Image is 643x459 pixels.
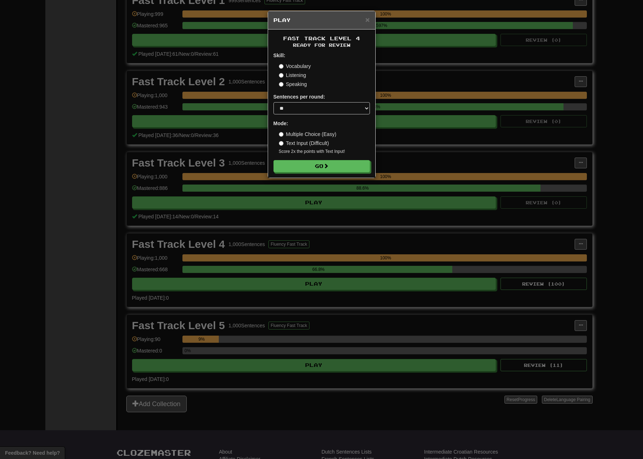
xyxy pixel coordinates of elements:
[283,35,360,41] span: Fast Track Level 4
[279,81,307,88] label: Speaking
[279,82,284,87] input: Speaking
[279,73,284,78] input: Listening
[279,141,284,146] input: Text Input (Difficult)
[279,63,311,70] label: Vocabulary
[279,131,336,138] label: Multiple Choice (Easy)
[273,121,288,126] strong: Mode:
[273,17,370,24] h5: Play
[279,64,284,69] input: Vocabulary
[279,132,284,137] input: Multiple Choice (Easy)
[273,160,370,172] button: Go
[273,53,285,58] strong: Skill:
[279,72,306,79] label: Listening
[273,42,370,48] small: Ready for Review
[365,15,370,24] span: ×
[273,93,325,100] label: Sentences per round:
[279,140,329,147] label: Text Input (Difficult)
[279,149,370,155] small: Score 2x the points with Text Input !
[365,16,370,23] button: Close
